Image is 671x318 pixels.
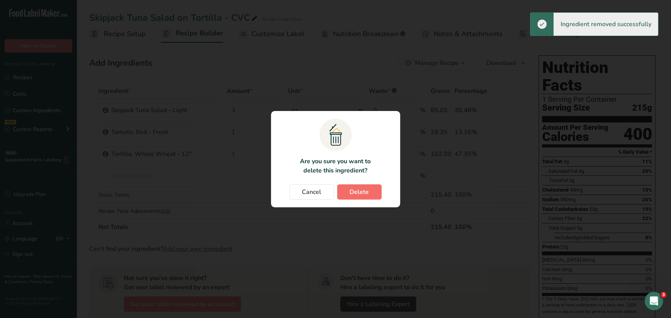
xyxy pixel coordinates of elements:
div: Ingredient removed successfully [554,13,658,36]
span: Delete [350,187,369,197]
span: Cancel [302,187,321,197]
iframe: Intercom live chat [645,292,663,310]
span: 3 [661,292,667,298]
button: Cancel [290,184,334,200]
button: Delete [337,184,382,200]
p: Are you sure you want to delete this ingredient? [296,157,375,175]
